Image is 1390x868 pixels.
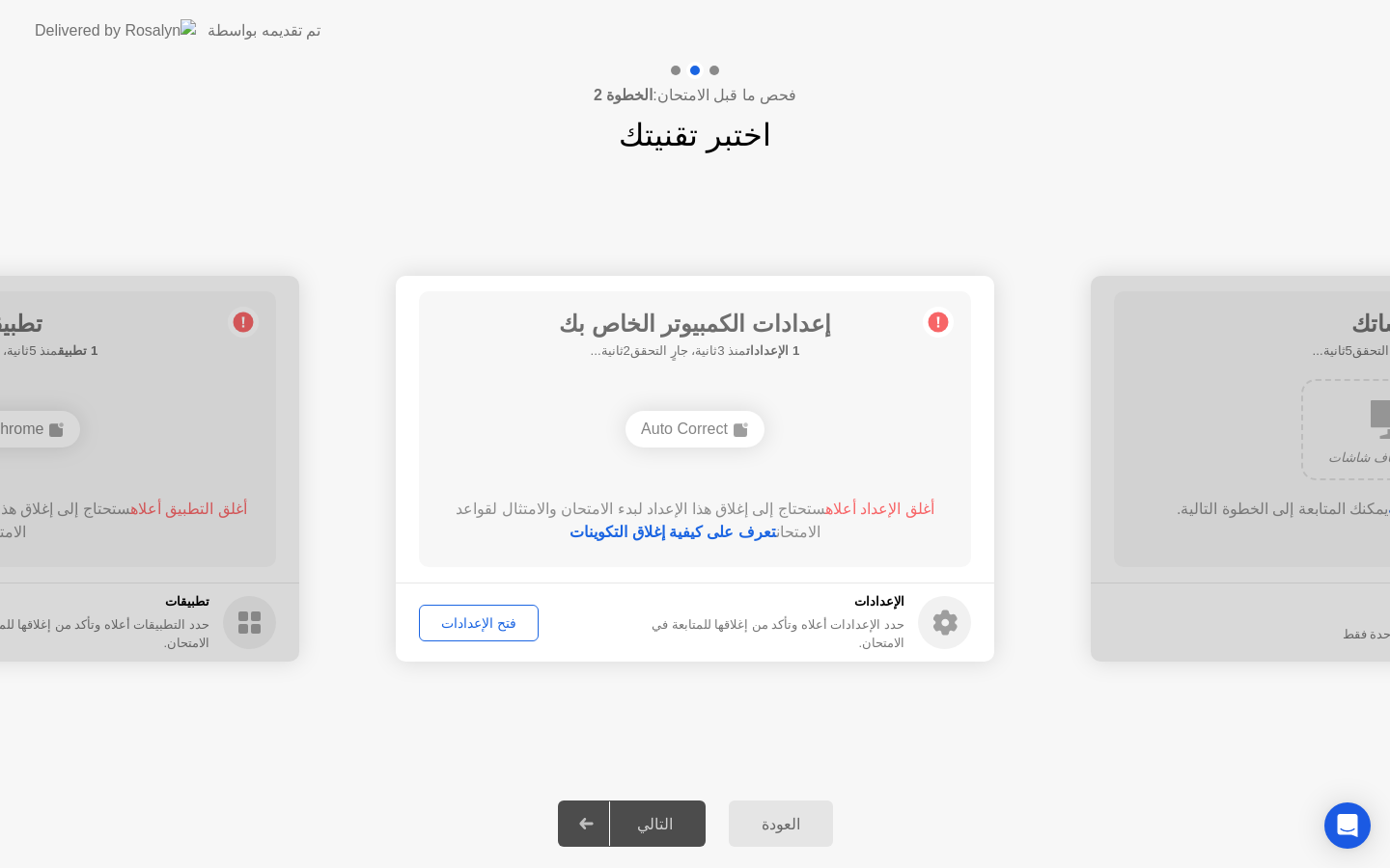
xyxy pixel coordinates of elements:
[825,501,934,517] span: أغلق الإعداد أعلاه
[612,592,904,611] h5: الإعدادات
[1324,802,1371,849] div: Open Intercom Messenger
[612,615,904,652] div: حدد الإعدادات أعلاه وتأكد من إغلاقها للمتابعة في الامتحان.
[559,341,831,361] h5: منذ 3ثانية، جارٍ التحقق2ثانية...
[559,307,831,341] h1: إعدادات الكمبيوتر الخاص بك
[570,524,776,540] a: تعرف على كيفية إغلاق التكوينات
[558,800,706,847] button: التالي
[594,87,653,103] b: الخطوة 2
[208,19,320,42] div: تم تقديمه بواسطة
[447,498,944,544] div: ستحتاج إلى إغلاق هذا الإعداد لبدء الامتحان والامتثال لقواعد الامتحان
[419,605,539,641] button: فتح الإعدادات
[625,411,764,448] div: Auto Correct
[735,815,827,833] div: العودة
[746,343,799,358] b: 1 الإعدادات
[594,84,796,107] h4: فحص ما قبل الامتحان:
[426,615,532,631] div: فتح الإعدادات
[35,19,196,41] img: Delivered by Rosalyn
[619,112,771,158] h1: اختبر تقنيتك
[610,815,700,833] div: التالي
[729,800,833,847] button: العودة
